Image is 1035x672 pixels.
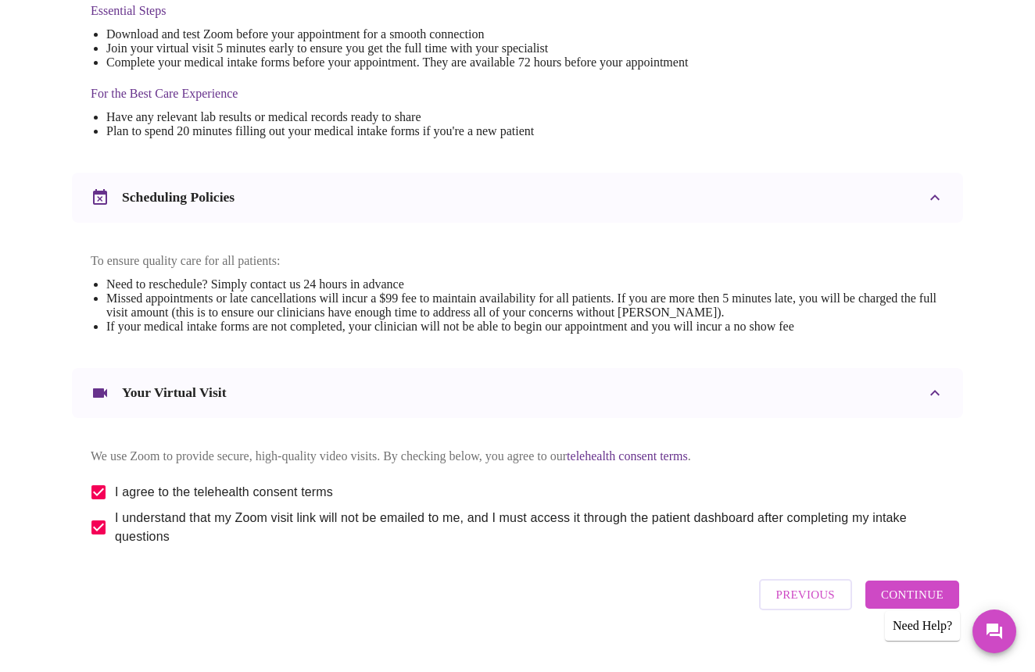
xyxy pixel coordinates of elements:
[72,173,963,223] div: Scheduling Policies
[91,254,944,268] p: To ensure quality care for all patients:
[106,291,944,320] li: Missed appointments or late cancellations will incur a $99 fee to maintain availability for all p...
[106,124,688,138] li: Plan to spend 20 minutes filling out your medical intake forms if you're a new patient
[122,189,235,206] h3: Scheduling Policies
[106,320,944,334] li: If your medical intake forms are not completed, your clinician will not be able to begin our appo...
[106,55,688,70] li: Complete your medical intake forms before your appointment. They are available 72 hours before yo...
[106,277,944,291] li: Need to reschedule? Simply contact us 24 hours in advance
[865,581,959,609] button: Continue
[106,27,688,41] li: Download and test Zoom before your appointment for a smooth connection
[776,584,835,605] span: Previous
[91,4,688,18] h4: Essential Steps
[122,384,227,401] h3: Your Virtual Visit
[91,87,688,101] h4: For the Best Care Experience
[106,41,688,55] li: Join your virtual visit 5 minutes early to ensure you get the full time with your specialist
[72,368,963,418] div: Your Virtual Visit
[885,611,960,641] div: Need Help?
[759,579,852,610] button: Previous
[91,449,944,463] p: We use Zoom to provide secure, high-quality video visits. By checking below, you agree to our .
[972,609,1016,653] button: Messages
[567,449,688,463] a: telehealth consent terms
[881,584,944,605] span: Continue
[106,110,688,124] li: Have any relevant lab results or medical records ready to share
[115,509,932,546] span: I understand that my Zoom visit link will not be emailed to me, and I must access it through the ...
[115,483,333,502] span: I agree to the telehealth consent terms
